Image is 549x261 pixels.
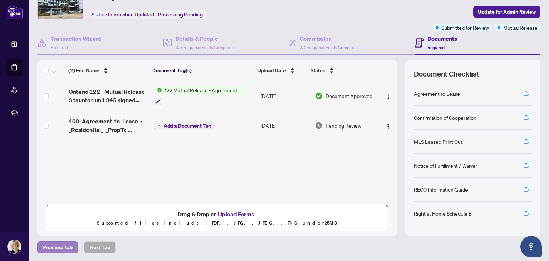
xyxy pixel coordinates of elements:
span: 2/2 Required Fields Completed [300,45,359,50]
span: plus [157,124,161,127]
span: Required [51,45,68,50]
div: Right at Home Schedule B [414,210,472,217]
span: Required [427,45,445,50]
div: Agreement to Lease [414,90,460,98]
h4: Commission [300,34,359,43]
span: Mutual Release [503,24,538,31]
span: Pending Review [326,122,361,129]
h4: Details & People [175,34,235,43]
button: Open asap [520,236,542,257]
button: Update for Admin Review [473,6,540,18]
span: Submitted for Review [441,24,489,31]
td: [DATE] [258,111,312,140]
button: Add a Document Tag [154,122,214,130]
button: Status Icon122 Mutual Release - Agreement of Purchase and Sale [154,86,247,105]
div: RECO Information Guide [414,186,468,193]
th: Document Tag(s) [149,60,254,80]
button: Logo [382,120,394,131]
span: 122 Mutual Release - Agreement of Purchase and Sale [162,86,247,94]
span: 3/3 Required Fields Completed [175,45,235,50]
div: Notice of Fulfillment / Waiver [414,162,477,169]
img: Status Icon [154,86,162,94]
span: Status [311,67,325,74]
span: Document Approved [326,92,372,100]
span: Information Updated - Processing Pending [108,11,203,18]
img: Document Status [315,92,323,100]
img: logo [6,5,23,19]
span: Update for Admin Review [478,6,536,18]
td: [DATE] [258,80,312,111]
div: Confirmation of Cooperation [414,114,476,122]
span: Add a Document Tag [164,123,211,128]
img: Logo [385,123,391,129]
button: Next Tab [84,241,116,253]
button: Logo [382,90,394,102]
span: Document Checklist [414,69,479,79]
img: Profile Icon [8,240,21,253]
span: (2) File Name [68,67,99,74]
p: Supported files include .PDF, .JPG, .JPEG, .PNG under 25 MB [50,219,384,227]
h4: Documents [427,34,457,43]
div: Status: [89,10,206,19]
th: Upload Date [254,60,308,80]
h4: Transaction Wizard [51,34,101,43]
div: MLS Leased Print Out [414,138,463,146]
button: Upload Forms [216,210,256,219]
span: Ontario 122 - Mutual Release 3 taunton unit 345 signed release need manager sign EXECUTED.pdf [69,87,148,104]
th: (2) File Name [65,60,149,80]
span: Upload Date [257,67,286,74]
th: Status [308,60,373,80]
img: Document Status [315,122,323,129]
img: Logo [385,94,391,100]
span: Previous Tab [43,242,73,253]
span: Drag & Drop orUpload FormsSupported files include .PDF, .JPG, .JPEG, .PNG under25MB [46,205,388,232]
span: Drag & Drop or [178,210,256,219]
button: Previous Tab [37,241,78,253]
span: 400_Agreement_to_Lease_-_Residential_-_PropTx-[PERSON_NAME] - 2025-09-28T175816074.pdf [69,117,148,134]
button: Add a Document Tag [154,121,214,130]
